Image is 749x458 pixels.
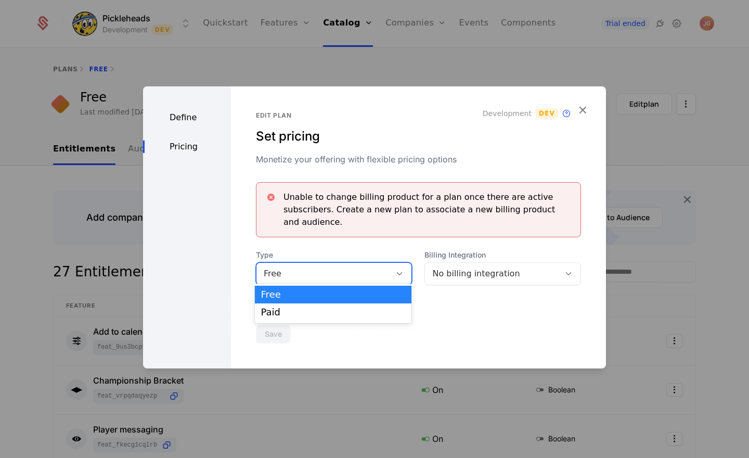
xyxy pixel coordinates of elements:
span: Billing Integration [424,250,581,260]
div: No billing integration [432,268,552,280]
div: Monetize your offering with flexible pricing options [256,153,581,166]
span: Type [256,250,412,260]
button: Save [256,325,291,344]
div: Set pricing [256,128,581,145]
div: Edit plan [256,111,581,120]
div: Free [261,290,406,299]
span: Dev [536,108,558,119]
div: Paid [261,308,406,317]
div: Free [264,268,384,280]
div: Define [143,111,231,124]
div: Pricing [143,141,231,153]
span: Development [483,108,532,119]
div: Unable to change billing product for a plan once there are active subscribers. Create a new plan ... [283,191,572,228]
